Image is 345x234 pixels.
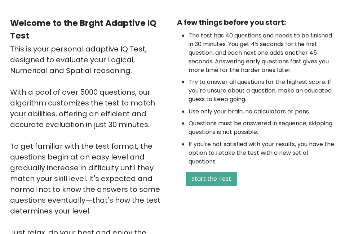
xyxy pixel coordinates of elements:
li: Try to answer all questions for the highest score. If you're unsure about a question, make an edu... [189,78,335,104]
li: Questions must be answered in sequence; skipping questions is not possible. [189,119,335,136]
b: Welcome to the Brght Adaptive IQ Test [10,17,156,41]
button: Start the Test [186,172,237,186]
li: If you're not satisfied with your results, you have the option to retake the test with a new set ... [189,140,335,166]
li: The test has 40 questions and needs to be finished in 30 minutes. You get 45 seconds for the firs... [189,31,335,75]
div: A few things before you start: [177,17,335,28]
li: Use only your brain, no calculators or pens. [189,107,335,116]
